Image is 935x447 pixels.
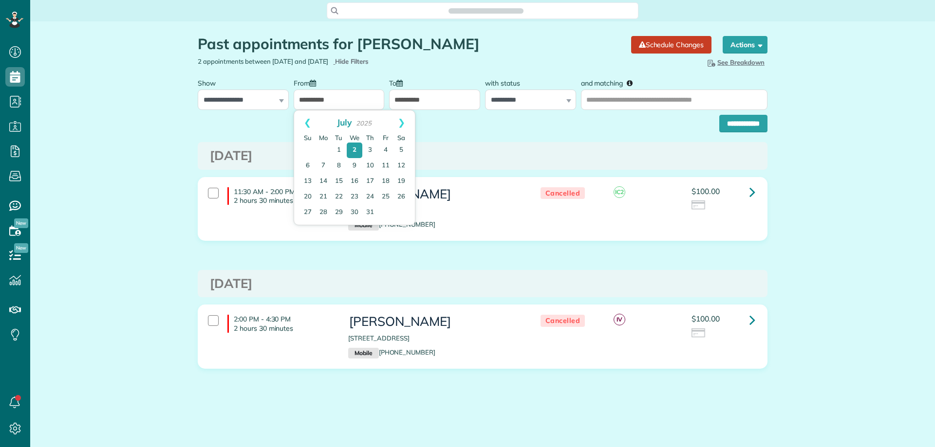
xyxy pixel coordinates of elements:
a: 26 [393,189,409,205]
h4: 2:00 PM - 4:30 PM [227,315,334,332]
span: New [14,218,28,228]
p: [STREET_ADDRESS] [348,206,521,215]
span: Sunday [304,134,312,142]
span: Cancelled [541,315,585,327]
small: Mobile [348,348,378,358]
a: 13 [300,174,316,189]
a: 28 [316,205,331,220]
a: 7 [316,158,331,174]
span: Search ZenMaid… [458,6,513,16]
span: IC2 [614,186,625,198]
span: July [337,117,352,127]
a: 20 [300,189,316,205]
a: 21 [316,189,331,205]
a: Prev [294,110,321,135]
a: 11 [378,158,393,174]
button: See Breakdown [703,57,767,68]
label: To [389,73,408,91]
small: Mobile [348,220,378,231]
span: See Breakdown [706,58,765,66]
button: Actions [723,36,767,54]
a: Hide Filters [333,57,369,65]
a: Mobile[PHONE_NUMBER] [348,348,435,356]
img: icon_credit_card_neutral-3d9a980bd25ce6dbb0f2033d7200983694762465c175678fcbc2d8f4bc43548e.png [692,328,706,339]
span: Friday [383,134,389,142]
span: 2025 [356,119,372,127]
h3: [PERSON_NAME] [348,187,521,201]
a: 15 [331,174,347,189]
a: 30 [347,205,362,220]
a: 3 [362,143,378,158]
span: Saturday [397,134,405,142]
a: 10 [362,158,378,174]
span: New [14,243,28,253]
a: Next [388,110,415,135]
a: Schedule Changes [631,36,711,54]
h4: 11:30 AM - 2:00 PM [227,187,334,205]
a: 31 [362,205,378,220]
a: 16 [347,174,362,189]
span: $100.00 [692,314,720,323]
span: Wednesday [350,134,359,142]
a: 1 [331,143,347,158]
a: 14 [316,174,331,189]
h3: [DATE] [210,277,755,291]
a: 6 [300,158,316,174]
label: and matching [581,73,640,91]
span: $100.00 [692,186,720,196]
a: 29 [331,205,347,220]
span: Monday [319,134,328,142]
span: IV [614,314,625,325]
a: 18 [378,174,393,189]
a: 25 [378,189,393,205]
span: Hide Filters [335,57,369,66]
div: 2 appointments between [DATE] and [DATE] [190,57,483,66]
p: [STREET_ADDRESS] [348,334,521,343]
a: 8 [331,158,347,174]
a: 19 [393,174,409,189]
img: icon_credit_card_neutral-3d9a980bd25ce6dbb0f2033d7200983694762465c175678fcbc2d8f4bc43548e.png [692,200,706,211]
p: 2 hours 30 minutes [234,196,334,205]
a: 24 [362,189,378,205]
a: 17 [362,174,378,189]
a: 23 [347,189,362,205]
a: 5 [393,143,409,158]
h3: [DATE] [210,149,755,163]
a: 22 [331,189,347,205]
h1: Past appointments for [PERSON_NAME] [198,36,624,52]
a: 2 [347,143,362,158]
p: 2 hours 30 minutes [234,324,334,333]
h3: [PERSON_NAME] [348,315,521,329]
a: 27 [300,205,316,220]
a: 12 [393,158,409,174]
span: Thursday [366,134,374,142]
a: 9 [347,158,362,174]
label: From [294,73,321,91]
a: 4 [378,143,393,158]
a: Mobile[PHONE_NUMBER] [348,220,435,228]
span: Tuesday [335,134,342,142]
span: Cancelled [541,187,585,199]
